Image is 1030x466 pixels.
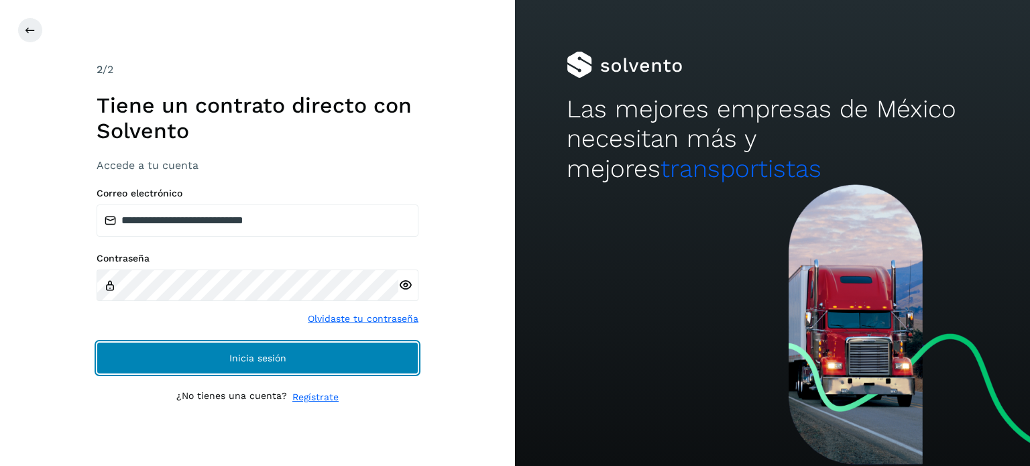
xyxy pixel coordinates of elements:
a: Olvidaste tu contraseña [308,312,418,326]
span: transportistas [661,154,821,183]
p: ¿No tienes una cuenta? [176,390,287,404]
span: Inicia sesión [229,353,286,363]
div: /2 [97,62,418,78]
label: Correo electrónico [97,188,418,199]
a: Regístrate [292,390,339,404]
label: Contraseña [97,253,418,264]
h1: Tiene un contrato directo con Solvento [97,93,418,144]
h3: Accede a tu cuenta [97,159,418,172]
button: Inicia sesión [97,342,418,374]
span: 2 [97,63,103,76]
h2: Las mejores empresas de México necesitan más y mejores [567,95,978,184]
